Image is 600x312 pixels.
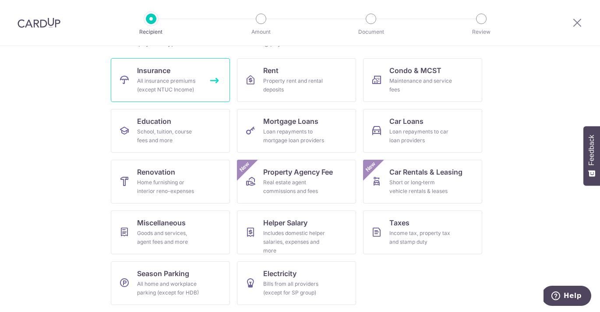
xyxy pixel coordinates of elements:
span: Miscellaneous [137,217,186,228]
div: Loan repayments to mortgage loan providers [263,127,326,145]
span: Feedback [588,135,596,165]
p: Recipient [119,28,184,36]
span: Taxes [389,217,409,228]
span: Car Loans [389,116,424,126]
a: EducationSchool, tuition, course fees and more [111,109,230,153]
div: Includes domestic helper salaries, expenses and more [263,229,326,255]
span: Electricity [263,268,296,279]
span: New [237,160,252,174]
a: Car LoansLoan repayments to car loan providers [363,109,482,153]
div: All insurance premiums (except NTUC Income) [137,77,200,94]
span: New [364,160,378,174]
span: Property Agency Fee [263,167,333,177]
a: Condo & MCSTMaintenance and service fees [363,58,482,102]
span: Insurance [137,65,170,76]
div: Loan repayments to car loan providers [389,127,452,145]
span: Rent [263,65,279,76]
span: Education [137,116,171,126]
a: RentProperty rent and rental deposits [237,58,356,102]
span: Car Rentals & Leasing [389,167,462,177]
a: Helper SalaryIncludes domestic helper salaries, expenses and more [237,210,356,254]
div: Property rent and rental deposits [263,77,326,94]
a: ElectricityBills from all providers (except for SP group) [237,261,356,305]
div: Goods and services, agent fees and more [137,229,200,246]
img: CardUp [18,18,60,28]
a: RenovationHome furnishing or interior reno-expenses [111,160,230,203]
span: Renovation [137,167,175,177]
p: Document [339,28,403,36]
a: Property Agency FeeReal estate agent commissions and feesNew [237,160,356,203]
div: Maintenance and service fees [389,77,452,94]
a: Mortgage LoansLoan repayments to mortgage loan providers [237,109,356,153]
div: School, tuition, course fees and more [137,127,200,145]
iframe: Opens a widget where you can find more information [544,286,591,308]
div: Real estate agent commissions and fees [263,178,326,196]
a: MiscellaneousGoods and services, agent fees and more [111,210,230,254]
div: Short or long‑term vehicle rentals & leases [389,178,452,196]
a: TaxesIncome tax, property tax and stamp duty [363,210,482,254]
div: Bills from all providers (except for SP group) [263,280,326,297]
a: Season ParkingAll home and workplace parking (except for HDB) [111,261,230,305]
div: All home and workplace parking (except for HDB) [137,280,200,297]
span: Condo & MCST [389,65,441,76]
a: InsuranceAll insurance premiums (except NTUC Income) [111,58,230,102]
span: Mortgage Loans [263,116,318,126]
button: Feedback - Show survey [583,126,600,186]
p: Amount [229,28,293,36]
p: Review [449,28,514,36]
span: Helper Salary [263,217,307,228]
span: Season Parking [137,268,189,279]
a: Car Rentals & LeasingShort or long‑term vehicle rentals & leasesNew [363,160,482,203]
div: Income tax, property tax and stamp duty [389,229,452,246]
div: Home furnishing or interior reno-expenses [137,178,200,196]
